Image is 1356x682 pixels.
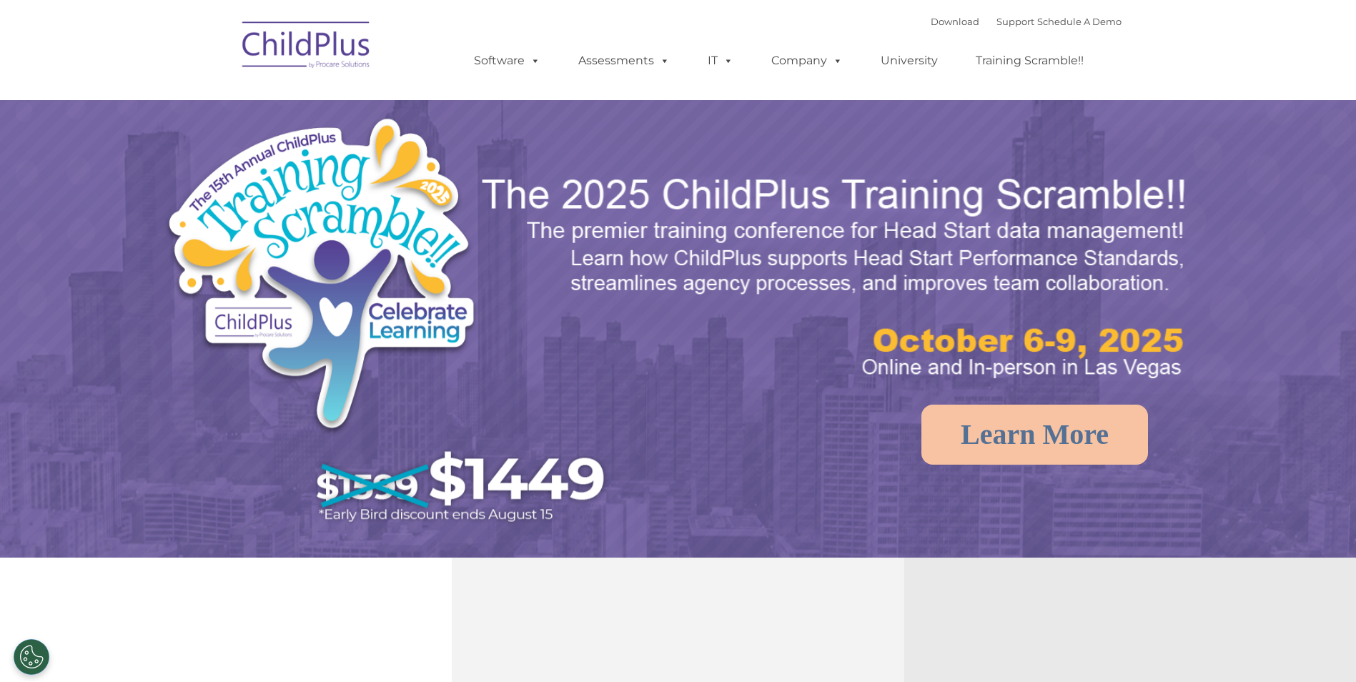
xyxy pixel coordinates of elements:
[961,46,1098,75] a: Training Scramble!!
[564,46,684,75] a: Assessments
[921,405,1148,465] a: Learn More
[757,46,857,75] a: Company
[996,16,1034,27] a: Support
[693,46,748,75] a: IT
[931,16,1122,27] font: |
[235,11,378,83] img: ChildPlus by Procare Solutions
[460,46,555,75] a: Software
[931,16,979,27] a: Download
[1037,16,1122,27] a: Schedule A Demo
[866,46,952,75] a: University
[14,639,49,675] button: Cookies Settings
